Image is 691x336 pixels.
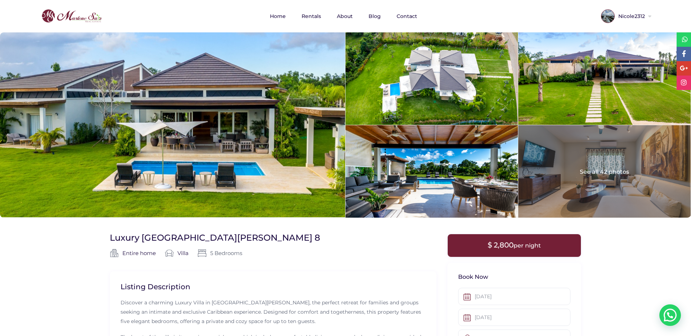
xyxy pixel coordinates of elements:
input: Check-Out [458,309,570,326]
p: Discover a charming Luxury Villa in [GEOGRAPHIC_DATA][PERSON_NAME], the perfect retreat for famil... [121,297,426,326]
h1: Luxury [GEOGRAPHIC_DATA][PERSON_NAME] 8 [110,232,320,243]
h2: Listing Description [121,282,426,291]
h3: Book Now [458,273,570,281]
img: logo [40,8,104,25]
a: Villa [177,249,189,257]
input: Check-in [458,288,570,305]
a: Entire home [122,249,156,257]
div: $ 2,800 [447,234,581,257]
span: per night [514,242,541,249]
span: Nicole2312 [615,14,647,19]
span: 5 Bedrooms [198,249,242,258]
